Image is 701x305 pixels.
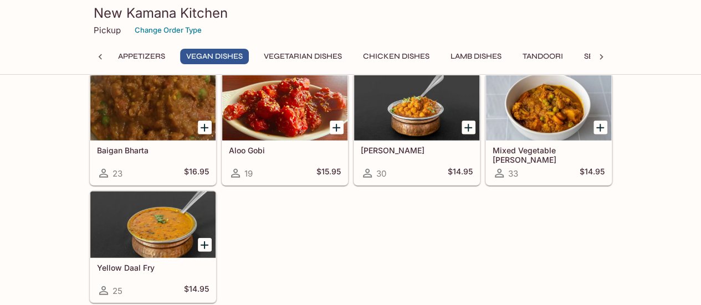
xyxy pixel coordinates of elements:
h5: $14.95 [184,284,209,297]
span: 25 [112,286,122,296]
div: Yellow Daal Fry [90,192,216,258]
button: Appetizers [112,49,171,64]
span: 30 [376,168,386,179]
h5: $14.95 [448,167,473,180]
h5: [PERSON_NAME] [361,146,473,155]
h5: $14.95 [580,167,605,180]
button: Vegan Dishes [180,49,249,64]
span: 19 [244,168,253,179]
div: Baigan Bharta [90,74,216,141]
button: Vegetarian Dishes [258,49,348,64]
p: Pickup [94,25,121,35]
div: Mixed Vegetable Curry [486,74,611,141]
button: Add Baigan Bharta [198,121,212,135]
h5: Aloo Gobi [229,146,341,155]
button: Add Mixed Vegetable Curry [593,121,607,135]
h5: $15.95 [316,167,341,180]
span: 23 [112,168,122,179]
a: Mixed Vegetable [PERSON_NAME]33$14.95 [485,74,612,185]
span: 33 [508,168,518,179]
a: Baigan Bharta23$16.95 [90,74,216,185]
button: Seafood Dishes [578,49,657,64]
a: [PERSON_NAME]30$14.95 [354,74,480,185]
button: Tandoori [516,49,569,64]
h5: Baigan Bharta [97,146,209,155]
button: Add Chana Masala [462,121,475,135]
div: Aloo Gobi [222,74,347,141]
h5: Mixed Vegetable [PERSON_NAME] [493,146,605,164]
button: Add Yellow Daal Fry [198,238,212,252]
h3: New Kamana Kitchen [94,4,608,22]
button: Chicken Dishes [357,49,436,64]
h5: $16.95 [184,167,209,180]
a: Aloo Gobi19$15.95 [222,74,348,185]
button: Change Order Type [130,22,207,39]
div: Chana Masala [354,74,479,141]
button: Add Aloo Gobi [330,121,344,135]
button: Lamb Dishes [444,49,508,64]
a: Yellow Daal Fry25$14.95 [90,191,216,303]
h5: Yellow Daal Fry [97,263,209,272]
